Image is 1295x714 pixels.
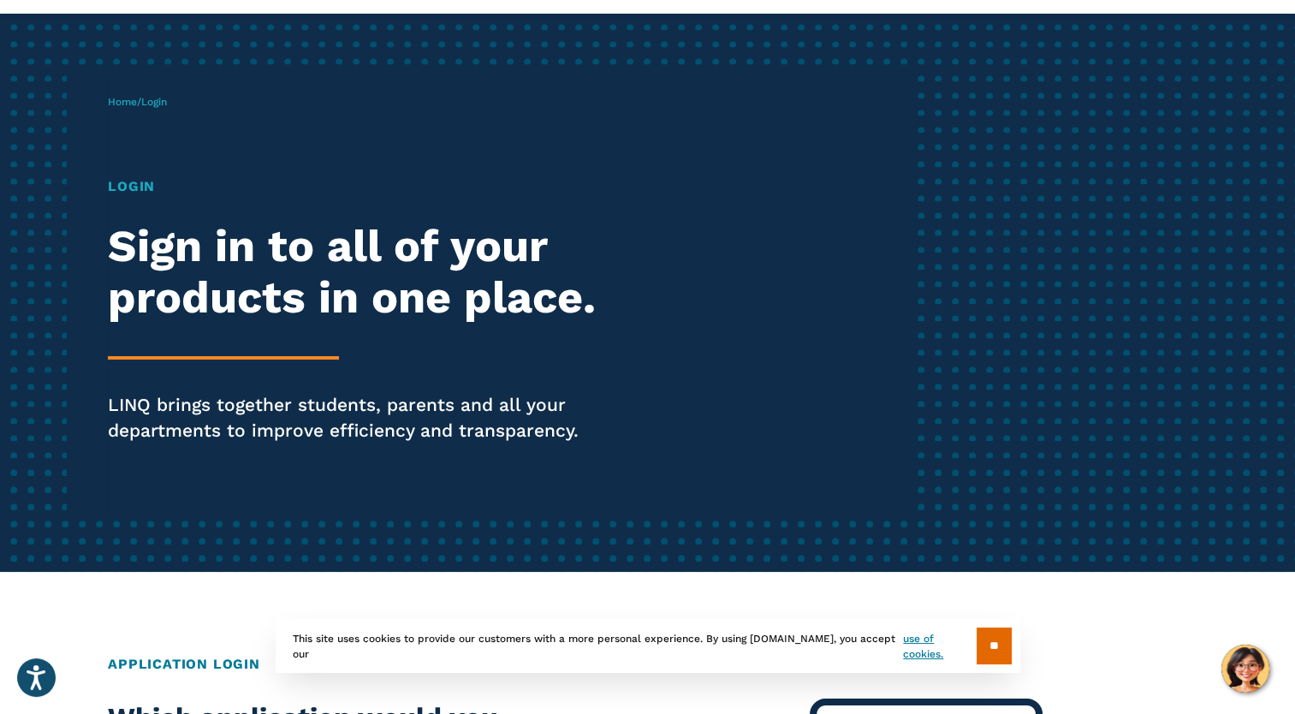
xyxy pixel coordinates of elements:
h2: Sign in to all of your products in one place. [108,221,607,324]
a: use of cookies. [903,631,976,662]
p: LINQ brings together students, parents and all your departments to improve efficiency and transpa... [108,392,607,443]
h1: Login [108,176,607,197]
button: Hello, have a question? Let’s chat. [1221,645,1269,693]
span: / [108,96,167,108]
div: This site uses cookies to provide our customers with a more personal experience. By using [DOMAIN... [276,619,1020,673]
span: Login [141,96,167,108]
a: Home [108,96,137,108]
